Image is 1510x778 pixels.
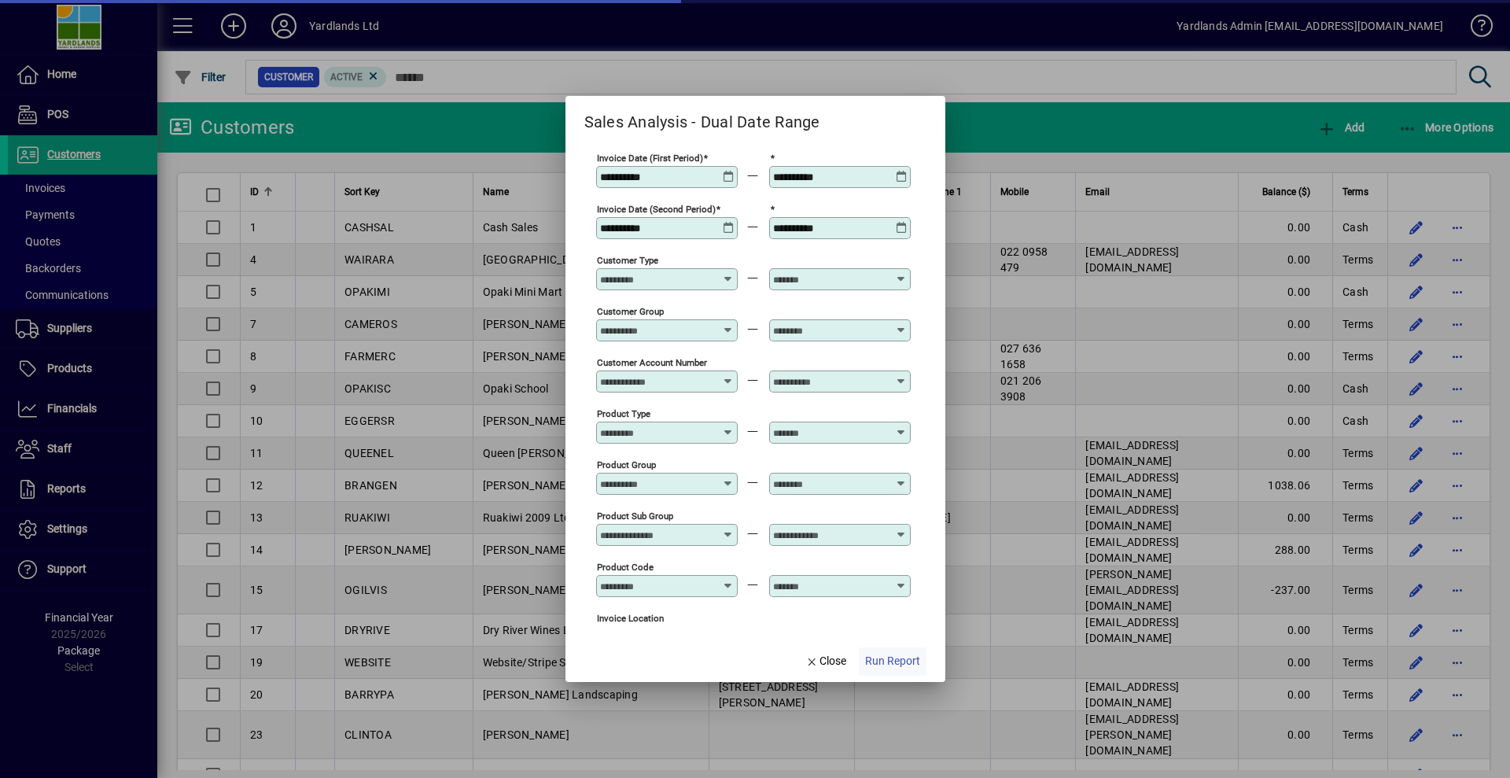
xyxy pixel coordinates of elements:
[597,459,656,470] mat-label: Product Group
[597,357,707,368] mat-label: Customer Account Number
[597,204,716,215] mat-label: Invoice Date (Second Period)
[565,96,839,135] h2: Sales Analysis - Dual Date Range
[865,653,920,669] span: Run Report
[597,255,658,266] mat-label: Customer Type
[859,647,926,676] button: Run Report
[597,511,673,522] mat-label: Product Sub Group
[597,408,650,419] mat-label: Product Type
[597,613,664,624] mat-label: Invoice location
[805,653,846,669] span: Close
[597,153,703,164] mat-label: Invoice Date (First Period)
[799,647,853,676] button: Close
[597,306,664,317] mat-label: Customer Group
[597,562,654,573] mat-label: Product Code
